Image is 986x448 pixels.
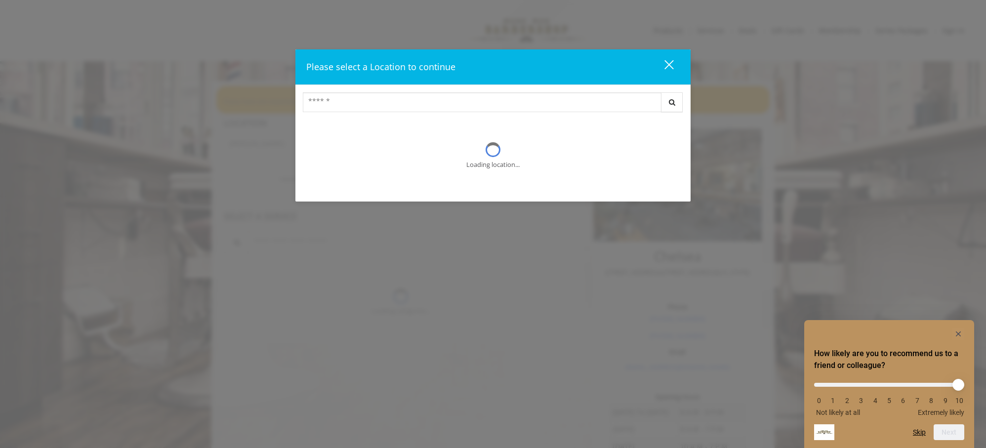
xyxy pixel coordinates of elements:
li: 10 [954,397,964,405]
span: Please select a Location to continue [306,61,455,73]
li: 5 [884,397,894,405]
li: 1 [828,397,838,405]
div: Loading location... [466,160,520,170]
button: Skip [913,428,926,436]
li: 3 [856,397,866,405]
span: Not likely at all [816,408,860,416]
div: close dialog [653,59,673,74]
button: Hide survey [952,328,964,340]
input: Search Center [303,92,661,112]
span: Extremely likely [918,408,964,416]
h2: How likely are you to recommend us to a friend or colleague? Select an option from 0 to 10, with ... [814,348,964,371]
button: Next question [934,424,964,440]
li: 0 [814,397,824,405]
i: Search button [666,99,678,106]
li: 4 [870,397,880,405]
li: 6 [898,397,908,405]
li: 8 [926,397,936,405]
div: Center Select [303,92,683,117]
li: 9 [941,397,950,405]
button: close dialog [646,57,680,77]
li: 7 [912,397,922,405]
li: 2 [842,397,852,405]
div: How likely are you to recommend us to a friend or colleague? Select an option from 0 to 10, with ... [814,375,964,416]
div: How likely are you to recommend us to a friend or colleague? Select an option from 0 to 10, with ... [814,328,964,440]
